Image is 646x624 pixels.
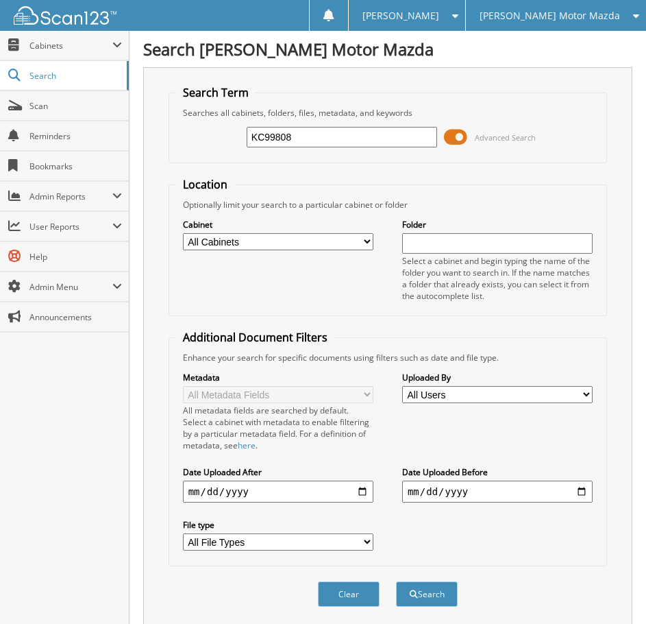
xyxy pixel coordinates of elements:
[29,160,122,172] span: Bookmarks
[396,581,458,607] button: Search
[402,466,593,478] label: Date Uploaded Before
[183,219,373,230] label: Cabinet
[176,199,600,211] div: Optionally limit your search to a particular cabinet or folder
[176,85,256,100] legend: Search Term
[29,281,112,293] span: Admin Menu
[176,177,234,192] legend: Location
[29,70,120,82] span: Search
[402,255,593,302] div: Select a cabinet and begin typing the name of the folder you want to search in. If the name match...
[183,372,373,383] label: Metadata
[29,311,122,323] span: Announcements
[402,372,593,383] label: Uploaded By
[29,191,112,202] span: Admin Reports
[176,352,600,363] div: Enhance your search for specific documents using filters such as date and file type.
[29,251,122,263] span: Help
[402,219,593,230] label: Folder
[29,221,112,232] span: User Reports
[475,132,536,143] span: Advanced Search
[29,130,122,142] span: Reminders
[480,12,620,20] span: [PERSON_NAME] Motor Mazda
[176,107,600,119] div: Searches all cabinets, folders, files, metadata, and keywords
[14,6,116,25] img: scan123-logo-white.svg
[29,100,122,112] span: Scan
[183,466,373,478] label: Date Uploaded After
[176,330,334,345] legend: Additional Document Filters
[318,581,380,607] button: Clear
[183,405,373,451] div: All metadata fields are searched by default. Select a cabinet with metadata to enable filtering b...
[143,38,632,60] h1: Search [PERSON_NAME] Motor Mazda
[183,481,373,503] input: start
[362,12,439,20] span: [PERSON_NAME]
[238,440,256,451] a: here
[29,40,112,51] span: Cabinets
[183,519,373,531] label: File type
[402,481,593,503] input: end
